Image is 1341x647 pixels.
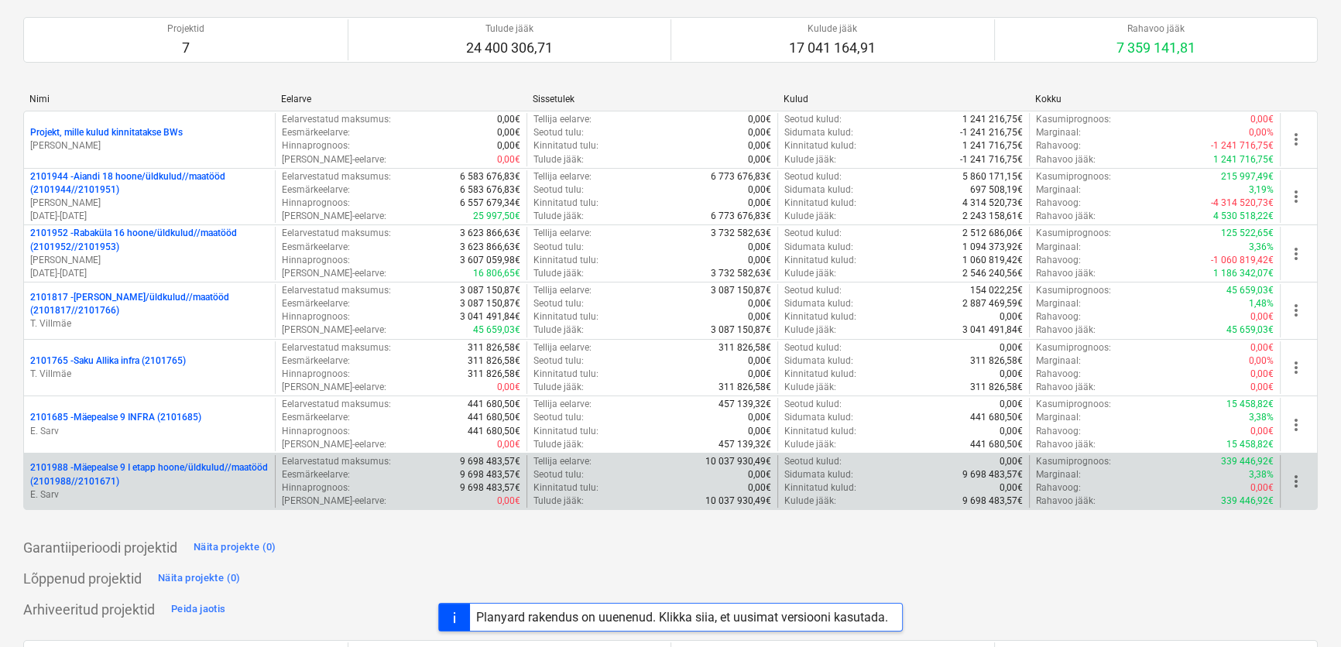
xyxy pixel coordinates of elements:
[748,153,771,166] p: 0,00€
[282,113,391,126] p: Eelarvestatud maksumus :
[282,481,350,495] p: Hinnaprognoos :
[748,139,771,152] p: 0,00€
[533,411,584,424] p: Seotud tulu :
[533,241,584,254] p: Seotud tulu :
[30,126,183,139] p: Projekt, mille kulud kinnitatakse BWs
[784,495,836,508] p: Kulude jääk :
[30,227,269,253] p: 2101952 - Rabaküla 16 hoone/üldkulud//maatööd (2101952//2101953)
[705,455,771,468] p: 10 037 930,49€
[784,481,856,495] p: Kinnitatud kulud :
[748,183,771,197] p: 0,00€
[962,170,1023,183] p: 5 860 171,15€
[1036,183,1081,197] p: Marginaal :
[1000,481,1023,495] p: 0,00€
[468,411,520,424] p: 441 680,50€
[1287,130,1305,149] span: more_vert
[1036,153,1096,166] p: Rahavoo jääk :
[497,113,520,126] p: 0,00€
[533,468,584,481] p: Seotud tulu :
[1226,398,1274,411] p: 15 458,82€
[784,297,853,310] p: Sidumata kulud :
[460,183,520,197] p: 6 583 676,83€
[784,411,853,424] p: Sidumata kulud :
[784,113,842,126] p: Seotud kulud :
[460,455,520,468] p: 9 698 483,57€
[282,368,350,381] p: Hinnaprognoos :
[460,197,520,210] p: 6 557 679,34€
[748,468,771,481] p: 0,00€
[784,126,853,139] p: Sidumata kulud :
[476,610,888,625] div: Planyard rakendus on uuenenud. Klikka siia, et uusimat versiooni kasutada.
[1211,139,1274,152] p: -1 241 716,75€
[30,197,269,210] p: [PERSON_NAME]
[30,170,269,197] p: 2101944 - Aiandi 18 hoone/üldkulud//maatööd (2101944//2101951)
[748,254,771,267] p: 0,00€
[748,411,771,424] p: 0,00€
[1250,481,1274,495] p: 0,00€
[784,398,842,411] p: Seotud kulud :
[1000,368,1023,381] p: 0,00€
[1036,381,1096,394] p: Rahavoo jääk :
[970,438,1023,451] p: 441 680,50€
[1250,425,1274,438] p: 0,00€
[962,323,1023,337] p: 3 041 491,84€
[533,495,584,508] p: Tulude jääk :
[1036,126,1081,139] p: Marginaal :
[1249,468,1274,481] p: 3,38%
[970,411,1023,424] p: 441 680,50€
[282,323,386,337] p: [PERSON_NAME]-eelarve :
[171,601,225,618] div: Peida jaotis
[282,227,391,240] p: Eelarvestatud maksumus :
[1036,438,1096,451] p: Rahavoo jääk :
[533,94,772,104] div: Sissetulek
[1226,284,1274,297] p: 45 659,03€
[1000,341,1023,354] p: 0,00€
[1036,254,1081,267] p: Rahavoog :
[158,570,241,587] div: Näita projekte (0)
[468,368,520,381] p: 311 826,58€
[533,455,592,468] p: Tellija eelarve :
[1249,354,1274,368] p: 0,00%
[960,153,1023,166] p: -1 241 716,75€
[533,267,584,280] p: Tulude jääk :
[962,267,1023,280] p: 2 546 240,56€
[784,381,836,394] p: Kulude jääk :
[1036,170,1111,183] p: Kasumiprognoos :
[1249,297,1274,310] p: 1,48%
[748,481,771,495] p: 0,00€
[30,291,269,317] p: 2101817 - [PERSON_NAME]/üldkulud//maatööd (2101817//2101766)
[29,94,269,104] div: Nimi
[748,113,771,126] p: 0,00€
[30,139,269,152] p: [PERSON_NAME]
[748,368,771,381] p: 0,00€
[711,323,771,337] p: 3 087 150,87€
[497,139,520,152] p: 0,00€
[533,425,598,438] p: Kinnitatud tulu :
[167,39,204,57] p: 7
[533,197,598,210] p: Kinnitatud tulu :
[1036,113,1111,126] p: Kasumiprognoos :
[533,398,592,411] p: Tellija eelarve :
[468,354,520,368] p: 311 826,58€
[497,153,520,166] p: 0,00€
[282,297,350,310] p: Eesmärkeelarve :
[30,368,269,381] p: T. Villmäe
[473,323,520,337] p: 45 659,03€
[1250,113,1274,126] p: 0,00€
[1211,197,1274,210] p: -4 314 520,73€
[282,284,391,297] p: Eelarvestatud maksumus :
[784,368,856,381] p: Kinnitatud kulud :
[30,425,269,438] p: E. Sarv
[460,468,520,481] p: 9 698 483,57€
[1036,310,1081,323] p: Rahavoog :
[533,368,598,381] p: Kinnitatud tulu :
[970,354,1023,368] p: 311 826,58€
[748,354,771,368] p: 0,00€
[711,210,771,223] p: 6 773 676,83€
[748,126,771,139] p: 0,00€
[282,411,350,424] p: Eesmärkeelarve :
[30,254,269,267] p: [PERSON_NAME]
[1287,245,1305,263] span: more_vert
[1036,323,1096,337] p: Rahavoo jääk :
[533,323,584,337] p: Tulude jääk :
